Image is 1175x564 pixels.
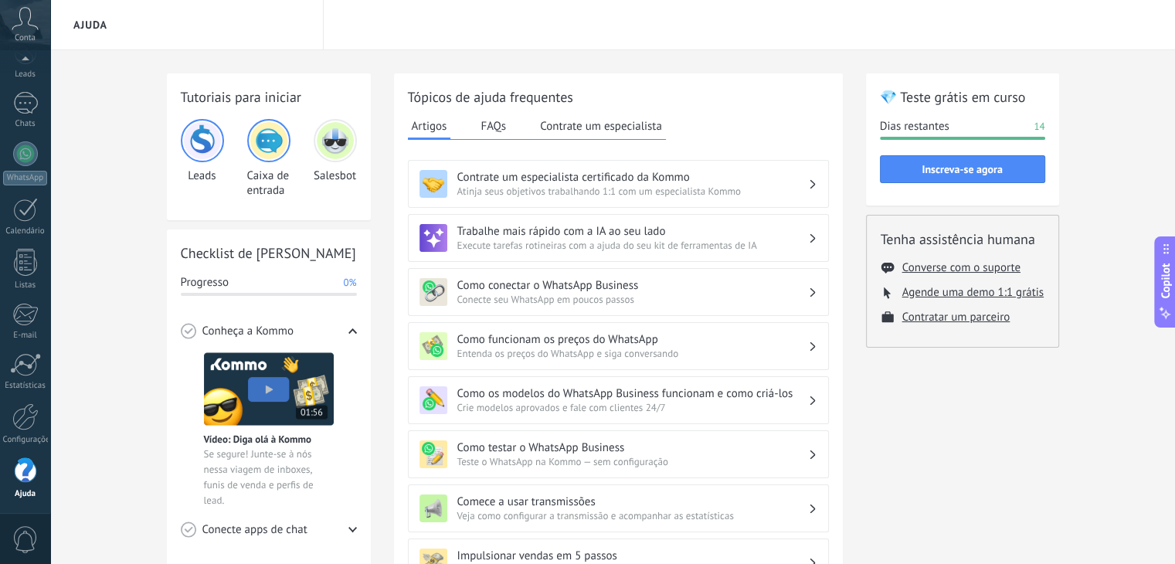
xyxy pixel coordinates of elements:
h3: Como testar o WhatsApp Business [457,440,808,455]
h3: Trabalhe mais rápido com a IA ao seu lado [457,224,808,239]
button: Agende uma demo 1:1 grátis [902,285,1044,300]
span: Vídeo: Diga olá à Kommo [204,433,311,446]
button: Converse com o suporte [902,260,1020,275]
div: Estatísticas [3,381,48,391]
h3: Como conectar o WhatsApp Business [457,278,808,293]
div: Chats [3,119,48,129]
h2: Checklist de [PERSON_NAME] [181,243,357,263]
div: WhatsApp [3,171,47,185]
div: Calendário [3,226,48,236]
button: FAQs [477,114,510,138]
span: Teste o WhatsApp na Kommo — sem configuração [457,455,808,468]
span: Execute tarefas rotineiras com a ajuda do seu kit de ferramentas de IA [457,239,808,252]
h3: Como os modelos do WhatsApp Business funcionam e como criá-los [457,386,808,401]
span: Crie modelos aprovados e fale com clientes 24/7 [457,401,808,414]
h2: Tenha assistência humana [881,229,1044,249]
span: 14 [1034,119,1044,134]
span: Inscreva-se agora [922,164,1002,175]
div: Leads [3,70,48,80]
div: Leads [181,119,224,198]
h3: Como funcionam os preços do WhatsApp [457,332,808,347]
span: Conecte seu WhatsApp em poucos passos [457,293,808,306]
span: Veja como configurar a transmissão e acompanhar as estatísticas [457,509,808,522]
div: Listas [3,280,48,290]
h3: Impulsionar vendas em 5 passos [457,549,808,563]
span: Entenda os preços do WhatsApp e siga conversando [457,347,808,360]
div: Configurações [3,435,48,445]
button: Artigos [408,114,451,140]
button: Contratar um parceiro [902,310,1010,324]
span: Atinja seus objetivos trabalhando 1:1 com um especialista Kommo [457,185,808,198]
span: Conecte apps de chat [202,522,307,538]
h2: 💎 Teste grátis em curso [880,87,1045,107]
button: Inscreva-se agora [880,155,1045,183]
span: Dias restantes [880,119,949,134]
span: Progresso [181,275,229,290]
h2: Tutoriais para iniciar [181,87,357,107]
div: Caixa de entrada [247,119,290,198]
h2: Tópicos de ajuda frequentes [408,87,829,107]
h3: Contrate um especialista certificado da Kommo [457,170,808,185]
span: Conheça a Kommo [202,324,294,339]
span: 0% [343,275,356,290]
img: Meet video [204,352,334,426]
div: Ajuda [3,489,48,499]
span: Se segure! Junte-se à nós nessa viagem de inboxes, funis de venda e perfis de lead. [204,447,334,508]
div: Salesbot [314,119,357,198]
h3: Comece a usar transmissões [457,494,808,509]
span: Copilot [1158,263,1173,299]
span: Conta [15,33,36,43]
div: E-mail [3,331,48,341]
button: Contrate um especialista [536,114,666,138]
